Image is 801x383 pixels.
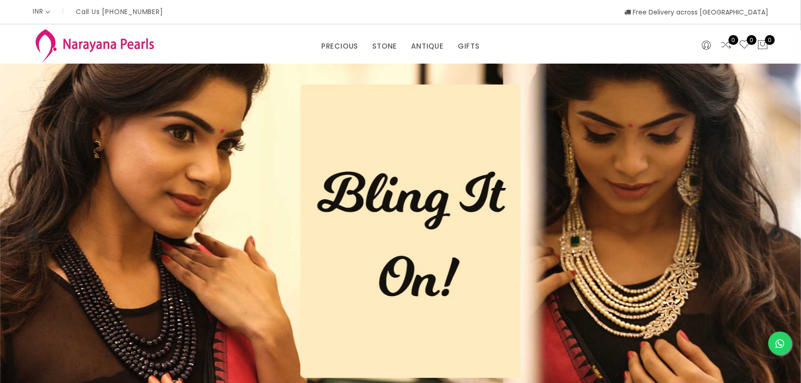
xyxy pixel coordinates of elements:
p: Call Us [PHONE_NUMBER] [76,8,163,15]
a: STONE [372,39,397,53]
a: GIFTS [458,39,480,53]
button: Previous [23,227,33,237]
a: PRECIOUS [321,39,358,53]
span: 0 [747,35,757,45]
button: 0 [757,39,768,51]
a: 0 [721,39,732,51]
a: 0 [739,39,750,51]
span: 0 [729,35,738,45]
a: ANTIQUE [411,39,444,53]
span: Free Delivery across [GEOGRAPHIC_DATA] [624,7,768,17]
button: Next [768,227,778,237]
span: 0 [765,35,775,45]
